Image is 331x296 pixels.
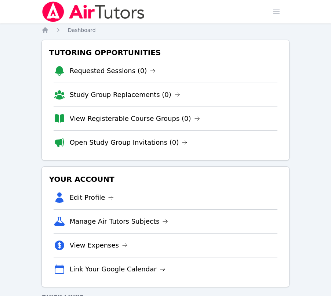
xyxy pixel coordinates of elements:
[68,26,96,34] a: Dashboard
[70,264,165,274] a: Link Your Google Calendar
[70,216,168,227] a: Manage Air Tutors Subjects
[70,137,188,148] a: Open Study Group Invitations (0)
[70,240,128,250] a: View Expenses
[70,66,156,76] a: Requested Sessions (0)
[70,113,200,124] a: View Registerable Course Groups (0)
[68,27,96,33] span: Dashboard
[70,192,114,203] a: Edit Profile
[48,173,284,186] h3: Your Account
[41,1,145,22] img: Air Tutors
[41,26,290,34] nav: Breadcrumb
[48,46,284,59] h3: Tutoring Opportunities
[70,90,180,100] a: Study Group Replacements (0)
